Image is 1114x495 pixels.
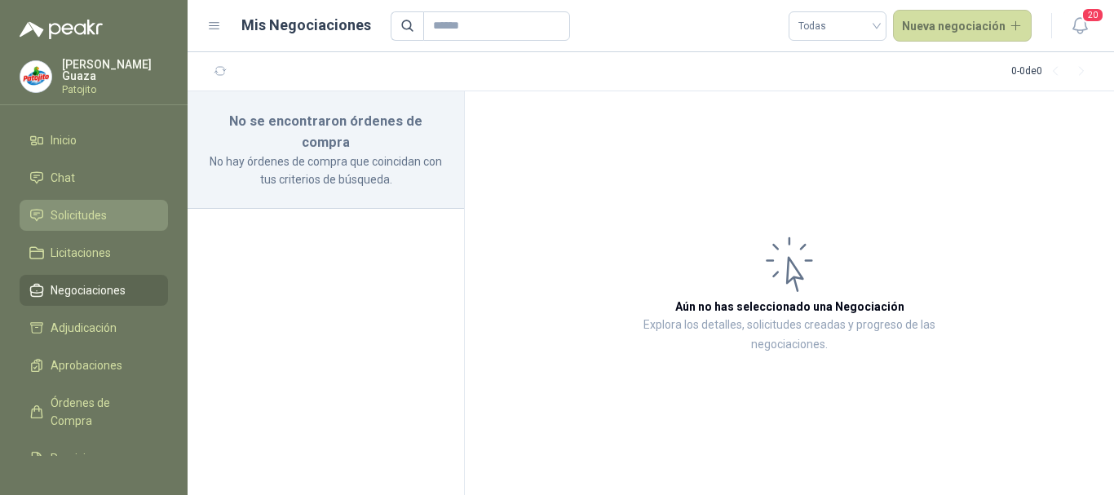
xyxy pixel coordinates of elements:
div: 0 - 0 de 0 [1011,59,1094,85]
p: No hay órdenes de compra que coincidan con tus criterios de búsqueda. [207,152,444,188]
span: 20 [1081,7,1104,23]
span: Chat [51,169,75,187]
span: Órdenes de Compra [51,394,153,430]
a: Adjudicación [20,312,168,343]
a: Inicio [20,125,168,156]
span: Solicitudes [51,206,107,224]
span: Inicio [51,131,77,149]
p: [PERSON_NAME] Guaza [62,59,168,82]
span: Aprobaciones [51,356,122,374]
a: Chat [20,162,168,193]
a: Solicitudes [20,200,168,231]
a: Licitaciones [20,237,168,268]
p: Explora los detalles, solicitudes creadas y progreso de las negociaciones. [628,316,951,355]
button: Nueva negociación [893,10,1032,42]
span: Remisiones [51,449,111,467]
button: 20 [1065,11,1094,41]
a: Remisiones [20,443,168,474]
img: Logo peakr [20,20,103,39]
span: Adjudicación [51,319,117,337]
a: Aprobaciones [20,350,168,381]
h3: No se encontraron órdenes de compra [207,111,444,152]
a: Órdenes de Compra [20,387,168,436]
span: Todas [798,14,877,38]
a: Negociaciones [20,275,168,306]
h3: Aún no has seleccionado una Negociación [675,298,904,316]
span: Negociaciones [51,281,126,299]
img: Company Logo [20,61,51,92]
p: Patojito [62,85,168,95]
h1: Mis Negociaciones [241,14,371,37]
span: Licitaciones [51,244,111,262]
